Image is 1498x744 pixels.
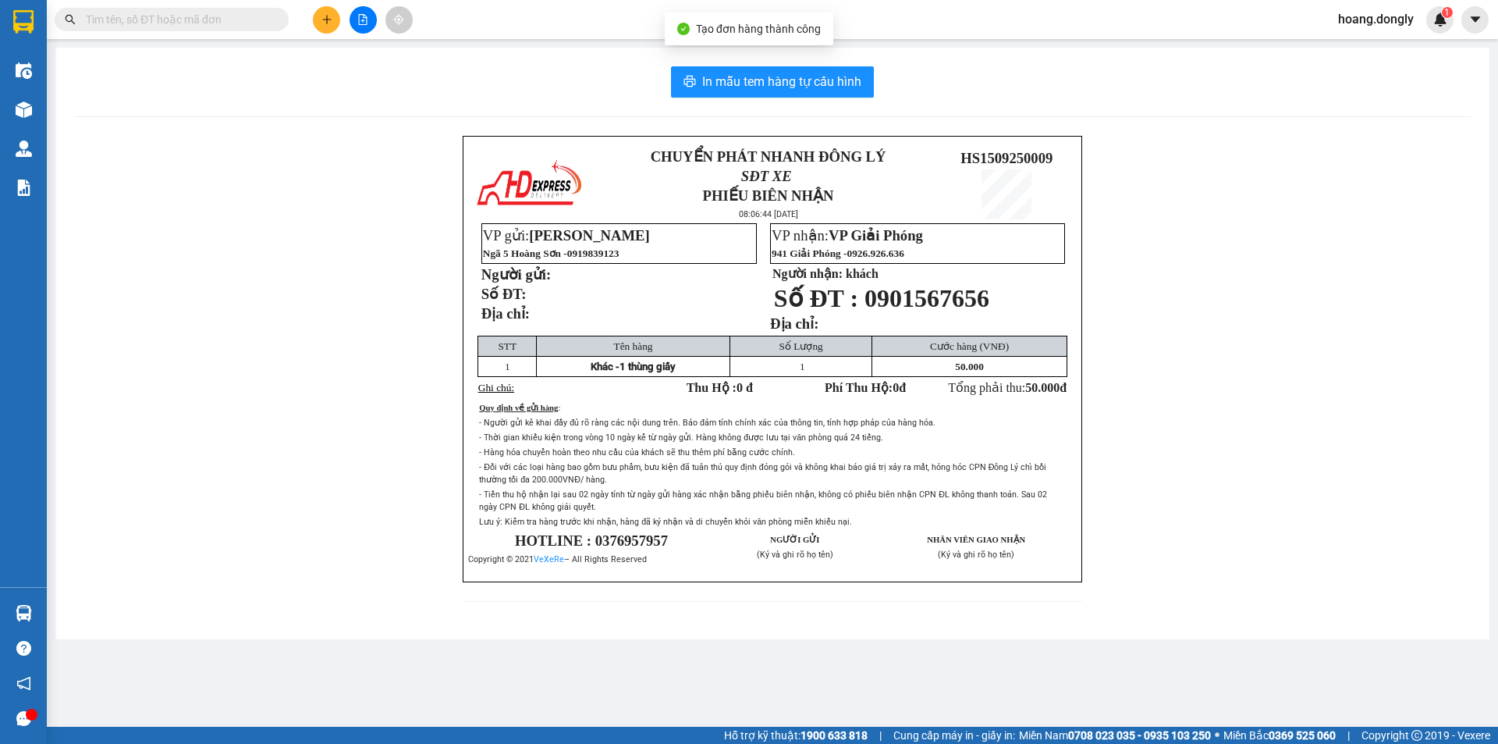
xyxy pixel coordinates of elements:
span: 0 [893,381,899,394]
span: VP gửi: [483,227,650,244]
span: 941 Giải Phóng - [772,247,904,259]
span: Miền Nam [1019,727,1211,744]
span: | [879,727,882,744]
img: icon-new-feature [1433,12,1447,27]
span: VP nhận: [772,227,923,244]
span: 1 [800,361,805,372]
span: 50.000 [1025,381,1060,394]
sup: 1 [1442,7,1453,18]
span: - Đối với các loại hàng bao gồm bưu phẩm, bưu kiện đã tuân thủ quy định đóng gói và không khai bá... [479,462,1046,485]
span: In mẫu tem hàng tự cấu hình [702,72,861,91]
strong: Số ĐT: [481,286,527,302]
button: aim [385,6,413,34]
span: 0 đ [737,381,753,394]
span: caret-down [1468,12,1482,27]
img: logo [8,45,42,100]
span: 08:06:44 [DATE] [739,209,798,219]
span: Số ĐT : [774,284,858,312]
span: SĐT XE [741,168,792,184]
span: SĐT XE [77,66,128,83]
span: check-circle [677,23,690,35]
span: - Tiền thu hộ nhận lại sau 02 ngày tính từ ngày gửi hàng xác nhận bằng phiếu biên nhận, không có ... [479,489,1047,512]
span: khách [846,267,879,280]
strong: 1900 633 818 [800,729,868,742]
strong: Địa chỉ: [481,305,530,322]
span: printer [683,75,696,90]
span: đ [1060,381,1067,394]
input: Tìm tên, số ĐT hoặc mã đơn [86,11,270,28]
span: (Ký và ghi rõ họ tên) [757,550,833,560]
img: warehouse-icon [16,141,32,157]
strong: CHUYỂN PHÁT NHANH ĐÔNG LÝ [651,148,886,165]
span: (Ký và ghi rõ họ tên) [938,550,1014,560]
strong: Địa chỉ: [770,315,818,332]
strong: 0369 525 060 [1269,729,1336,742]
span: hoang.dongly [1326,9,1426,29]
span: Cung cấp máy in - giấy in: [893,727,1015,744]
span: Khác - [591,361,619,372]
span: 1 [505,361,510,372]
span: : [558,404,560,412]
img: warehouse-icon [16,101,32,118]
span: 1 [1444,7,1450,18]
img: logo [474,157,584,212]
span: notification [16,676,31,691]
span: STT [498,340,516,352]
span: question-circle [16,641,31,656]
span: - Thời gian khiếu kiện trong vòng 10 ngày kể từ ngày gửi. Hàng không được lưu tại văn phòng quá 2... [479,433,883,443]
button: printerIn mẫu tem hàng tự cấu hình [671,66,874,98]
strong: NHÂN VIÊN GIAO NHẬN [927,536,1025,544]
span: [PERSON_NAME] [529,227,649,244]
span: | [1347,727,1350,744]
span: Ghi chú: [478,382,514,393]
strong: NGƯỜI GỬI [770,536,819,544]
span: Tạo đơn hàng thành công [696,23,821,35]
strong: PHIẾU BIÊN NHẬN [62,86,147,119]
span: Cước hàng (VNĐ) [930,340,1009,352]
span: - Người gửi kê khai đầy đủ rõ ràng các nội dung trên. Bảo đảm tính chính xác của thông tin, tính ... [479,418,935,428]
span: Copyright © 2021 – All Rights Reserved [468,554,647,564]
img: logo-vxr [13,10,34,34]
img: warehouse-icon [16,62,32,79]
span: Tổng phải thu: [948,381,1067,394]
span: 0926.926.636 [847,247,904,259]
button: file-add [350,6,377,34]
span: Số Lượng [779,340,823,352]
a: VeXeRe [534,554,564,564]
span: VP Giải Phóng [829,227,923,244]
strong: PHIẾU BIÊN NHẬN [703,187,834,204]
span: ⚪️ [1215,732,1219,739]
span: message [16,711,31,726]
span: Miền Bắc [1223,727,1336,744]
span: Quy định về gửi hàng [479,404,558,412]
span: HS1509250009 [960,150,1053,166]
span: 1 thùng giấy [619,361,676,372]
span: Ngã 5 Hoàng Sơn - [483,247,619,259]
button: plus [313,6,340,34]
span: Tên hàng [614,340,653,352]
strong: Thu Hộ : [687,381,753,394]
span: HS1509250009 [165,63,257,80]
button: caret-down [1461,6,1489,34]
span: 0901567656 [864,284,989,312]
strong: Người gửi: [481,266,551,283]
span: aim [393,14,404,25]
span: 50.000 [955,361,984,372]
span: plus [321,14,332,25]
span: Hỗ trợ kỹ thuật: [724,727,868,744]
strong: Người nhận: [772,267,843,280]
span: HOTLINE : 0376957957 [515,532,668,549]
strong: Phí Thu Hộ: đ [825,381,906,394]
strong: 0708 023 035 - 0935 103 250 [1068,729,1211,742]
span: copyright [1411,730,1422,741]
span: search [65,14,76,25]
img: warehouse-icon [16,605,32,621]
span: file-add [357,14,368,25]
strong: CHUYỂN PHÁT NHANH ĐÔNG LÝ [51,12,158,63]
span: Lưu ý: Kiểm tra hàng trước khi nhận, hàng đã ký nhận và di chuyển khỏi văn phòng miễn khiếu nại. [479,517,852,527]
img: solution-icon [16,180,32,196]
span: 0919839123 [567,247,619,259]
span: - Hàng hóa chuyển hoàn theo nhu cầu của khách sẽ thu thêm phí bằng cước chính. [479,447,795,457]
